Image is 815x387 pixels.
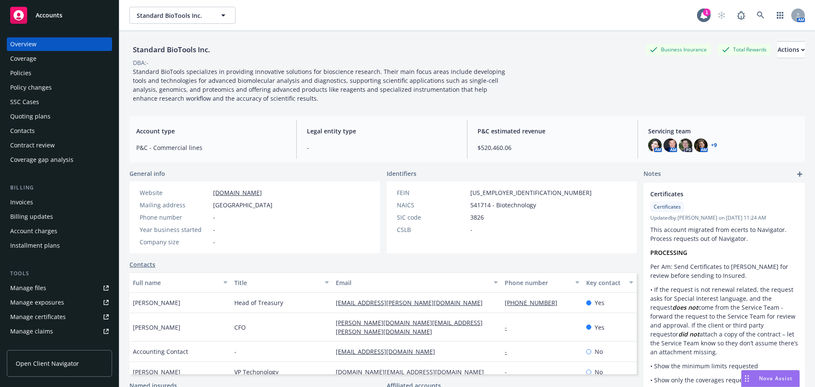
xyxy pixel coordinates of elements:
button: Title [231,272,332,293]
div: Manage exposures [10,296,64,309]
div: NAICS [397,201,467,209]
span: VP Techonology [234,367,278,376]
button: Phone number [501,272,582,293]
span: Servicing team [648,127,798,136]
div: Manage files [10,281,46,295]
span: Notes [644,169,661,179]
div: Contract review [10,138,55,152]
div: Drag to move [742,370,752,387]
div: Actions [778,42,805,58]
div: Email [336,278,489,287]
a: [PERSON_NAME][DOMAIN_NAME][EMAIL_ADDRESS][PERSON_NAME][DOMAIN_NAME] [336,319,483,336]
span: - [307,143,457,152]
a: - [505,368,514,376]
button: Nova Assist [741,370,800,387]
a: Manage certificates [7,310,112,324]
a: Manage BORs [7,339,112,353]
a: Policies [7,66,112,80]
span: Certificates [654,203,681,211]
span: - [213,225,215,234]
span: Standard BioTools specializes in providing innovative solutions for bioscience research. Their ma... [133,68,507,102]
div: CSLB [397,225,467,234]
a: Report a Bug [733,7,750,24]
span: 3826 [470,213,484,222]
a: Contract review [7,138,112,152]
a: +9 [711,143,717,148]
a: Coverage [7,52,112,65]
div: Business Insurance [646,44,711,55]
a: Switch app [772,7,789,24]
a: Manage exposures [7,296,112,309]
button: Email [332,272,501,293]
a: Manage files [7,281,112,295]
a: [PHONE_NUMBER] [505,299,564,307]
span: No [595,347,603,356]
div: Phone number [140,213,210,222]
img: photo [648,138,662,152]
span: [GEOGRAPHIC_DATA] [213,201,273,209]
div: Year business started [140,225,210,234]
a: Overview [7,37,112,51]
div: Quoting plans [10,110,51,123]
div: Billing updates [10,210,53,223]
div: Invoices [10,195,33,209]
div: Billing [7,184,112,192]
div: Manage certificates [10,310,66,324]
div: Policies [10,66,31,80]
div: Total Rewards [718,44,771,55]
div: Policy changes [10,81,52,94]
a: Installment plans [7,239,112,252]
span: CFO [234,323,246,332]
a: Coverage gap analysis [7,153,112,167]
a: Policy changes [7,81,112,94]
div: Installment plans [10,239,60,252]
span: $520,460.06 [478,143,627,152]
button: Key contact [583,272,637,293]
button: Full name [129,272,231,293]
p: Per Am: Send Certificates to [PERSON_NAME] for review before sending to Insured. [650,262,798,280]
a: [DOMAIN_NAME][EMAIL_ADDRESS][DOMAIN_NAME] [336,368,491,376]
p: This account migrated from ecerts to Navigator. Process requests out of Navigator. [650,225,798,243]
a: [DOMAIN_NAME] [213,189,262,197]
img: photo [663,138,677,152]
a: Manage claims [7,325,112,338]
span: Nova Assist [759,375,793,382]
span: Accounting Contact [133,347,188,356]
span: Account type [136,127,286,136]
a: Account charges [7,224,112,238]
div: Contacts [10,124,35,138]
img: photo [694,138,708,152]
span: P&C estimated revenue [478,127,627,136]
strong: PROCESSING [650,249,687,257]
span: [PERSON_NAME] [133,367,180,376]
a: [EMAIL_ADDRESS][DOMAIN_NAME] [336,347,442,356]
button: Actions [778,41,805,58]
div: Website [140,188,210,197]
span: Legal entity type [307,127,457,136]
span: [PERSON_NAME] [133,298,180,307]
span: - [213,213,215,222]
a: [EMAIL_ADDRESS][PERSON_NAME][DOMAIN_NAME] [336,299,489,307]
a: Contacts [129,260,155,269]
a: Accounts [7,3,112,27]
div: Full name [133,278,218,287]
a: - [505,347,514,356]
div: 1 [703,8,711,16]
div: Mailing address [140,201,210,209]
div: Overview [10,37,37,51]
div: FEIN [397,188,467,197]
span: Identifiers [387,169,416,178]
a: Contacts [7,124,112,138]
p: • Show the minimum limits requested [650,362,798,370]
span: Updated by [PERSON_NAME] on [DATE] 11:24 AM [650,214,798,222]
div: SIC code [397,213,467,222]
div: Company size [140,237,210,246]
a: add [795,169,805,179]
span: Accounts [36,12,62,19]
span: Yes [595,323,604,332]
div: Coverage [10,52,37,65]
button: Standard BioTools Inc. [129,7,236,24]
a: Invoices [7,195,112,209]
div: SSC Cases [10,95,39,109]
